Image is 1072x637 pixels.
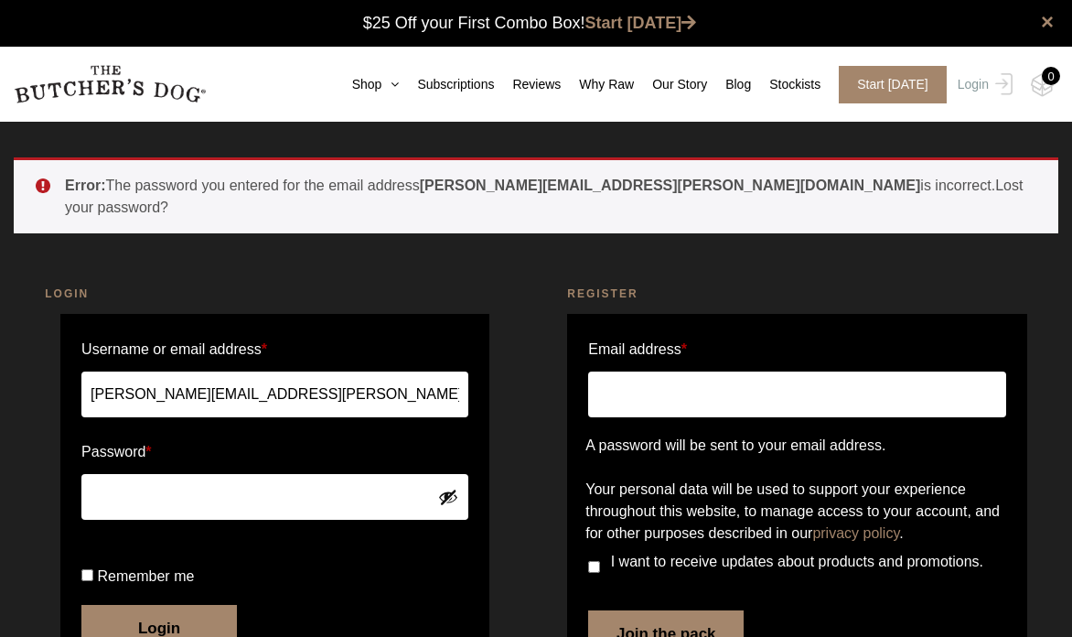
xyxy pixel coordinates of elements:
span: I want to receive updates about products and promotions. [611,554,983,569]
a: Login [953,66,1013,103]
p: Your personal data will be used to support your experience throughout this website, to manage acc... [585,479,1009,545]
p: A password will be sent to your email address. [585,435,1009,457]
li: The password you entered for the email address is incorrect. [65,175,1029,219]
a: Why Raw [561,75,634,94]
strong: [PERSON_NAME][EMAIL_ADDRESS][PERSON_NAME][DOMAIN_NAME] [420,178,921,193]
input: Remember me [81,569,93,581]
img: TBD_Cart-Empty.png [1031,73,1054,97]
strong: Error: [65,178,105,193]
a: Reviews [494,75,561,94]
label: Username or email address [81,335,468,364]
a: Start [DATE] [820,66,953,103]
input: I want to receive updates about products and promotions. [588,561,600,573]
a: Start [DATE] [585,14,697,32]
a: Shop [334,75,400,94]
a: close [1041,11,1054,33]
a: Stockists [751,75,820,94]
a: Blog [707,75,751,94]
span: Remember me [98,568,195,584]
span: Start [DATE] [839,66,947,103]
div: 0 [1042,67,1060,85]
button: Show password [438,487,458,507]
a: privacy policy [812,525,899,541]
h2: Register [567,285,1027,303]
a: Our Story [634,75,707,94]
label: Password [81,437,468,467]
a: Subscriptions [399,75,494,94]
label: Email address [588,335,687,364]
h2: Login [45,285,505,303]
